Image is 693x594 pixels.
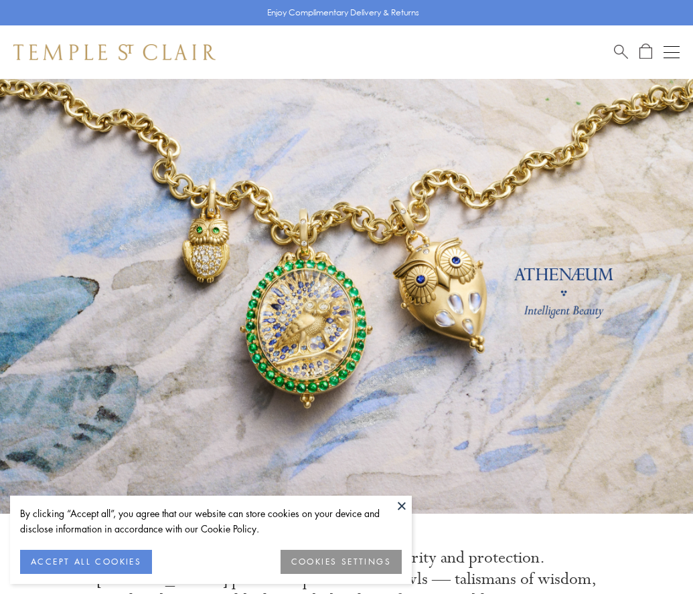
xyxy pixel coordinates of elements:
[13,44,216,60] img: Temple St. Clair
[639,43,652,60] a: Open Shopping Bag
[267,6,419,19] p: Enjoy Complimentary Delivery & Returns
[20,506,402,536] div: By clicking “Accept all”, you agree that our website can store cookies on your device and disclos...
[664,44,680,60] button: Open navigation
[20,550,152,574] button: ACCEPT ALL COOKIES
[614,43,628,60] a: Search
[281,550,402,574] button: COOKIES SETTINGS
